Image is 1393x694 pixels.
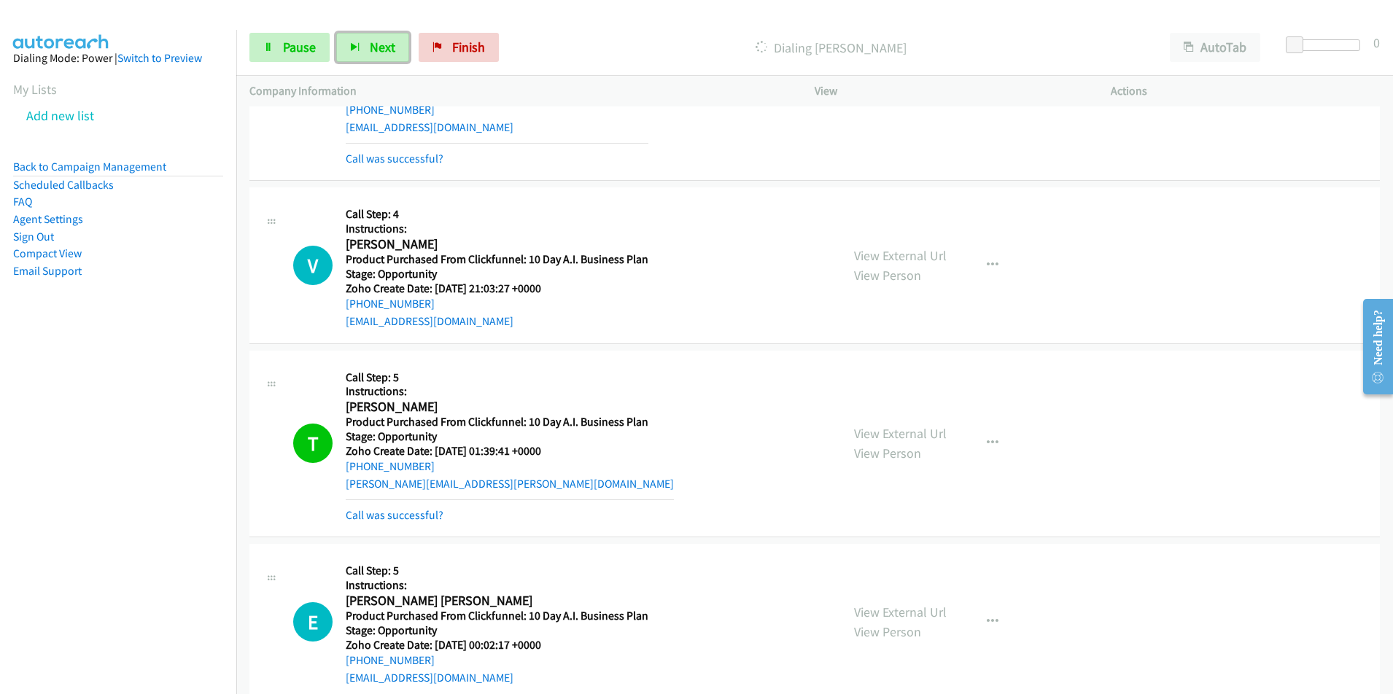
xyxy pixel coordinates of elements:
a: [PHONE_NUMBER] [346,653,435,667]
h5: Zoho Create Date: [DATE] 21:03:27 +0000 [346,281,648,296]
a: View Person [854,623,921,640]
a: [EMAIL_ADDRESS][DOMAIN_NAME] [346,314,513,328]
h5: Instructions: [346,222,648,236]
a: Agent Settings [13,212,83,226]
a: [PHONE_NUMBER] [346,103,435,117]
h5: Zoho Create Date: [DATE] 00:02:17 +0000 [346,638,648,652]
p: Dialing [PERSON_NAME] [519,38,1144,58]
a: Call was successful? [346,152,443,165]
a: Add new list [26,107,94,124]
h5: Call Step: 5 [346,564,648,578]
h5: Instructions: [346,384,674,399]
div: Dialing Mode: Power | [13,50,223,67]
h1: V [293,246,333,285]
h5: Stage: Opportunity [346,267,648,281]
a: [EMAIL_ADDRESS][DOMAIN_NAME] [346,671,513,685]
h5: Product Purchased From Clickfunnel: 10 Day A.I. Business Plan [346,252,648,267]
h1: E [293,602,333,642]
a: Scheduled Callbacks [13,178,114,192]
a: View Person [854,267,921,284]
h5: Instructions: [346,578,648,593]
a: Call was successful? [346,508,443,522]
p: Actions [1111,82,1381,100]
a: FAQ [13,195,32,208]
a: Finish [419,33,499,62]
h1: T [293,424,333,463]
p: Company Information [249,82,788,100]
a: Back to Campaign Management [13,160,166,173]
button: AutoTab [1170,33,1260,62]
a: Pause [249,33,330,62]
h2: [PERSON_NAME] [346,399,643,416]
h5: Call Step: 4 [346,207,648,222]
iframe: Resource Center [1351,289,1393,405]
a: View Person [854,445,921,461]
a: Compact View [13,246,82,260]
a: [PHONE_NUMBER] [346,459,435,473]
a: Switch to Preview [117,51,202,65]
a: Email Support [13,264,82,278]
a: Sign Out [13,230,54,243]
a: [EMAIL_ADDRESS][DOMAIN_NAME] [346,120,513,134]
h5: Product Purchased From Clickfunnel: 10 Day A.I. Business Plan [346,609,648,623]
h5: Product Purchased From Clickfunnel: 10 Day A.I. Business Plan [346,415,674,429]
div: The call is yet to be attempted [293,602,333,642]
h5: Call Step: 5 [346,370,674,385]
h5: Stage: Opportunity [346,623,648,638]
div: 0 [1373,33,1380,52]
a: My Lists [13,81,57,98]
p: View [815,82,1084,100]
span: Pause [283,39,316,55]
span: Next [370,39,395,55]
div: The call is yet to be attempted [293,246,333,285]
div: Delay between calls (in seconds) [1293,39,1360,51]
a: View External Url [854,425,947,442]
a: View External Url [854,604,947,620]
button: Next [336,33,409,62]
a: [PHONE_NUMBER] [346,297,435,311]
h2: [PERSON_NAME] [PERSON_NAME] [346,593,643,609]
a: [PERSON_NAME][EMAIL_ADDRESS][PERSON_NAME][DOMAIN_NAME] [346,477,674,491]
h2: [PERSON_NAME] [346,236,643,253]
h5: Zoho Create Date: [DATE] 01:39:41 +0000 [346,444,674,459]
a: View External Url [854,247,947,264]
span: Finish [452,39,485,55]
h5: Stage: Opportunity [346,429,674,444]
